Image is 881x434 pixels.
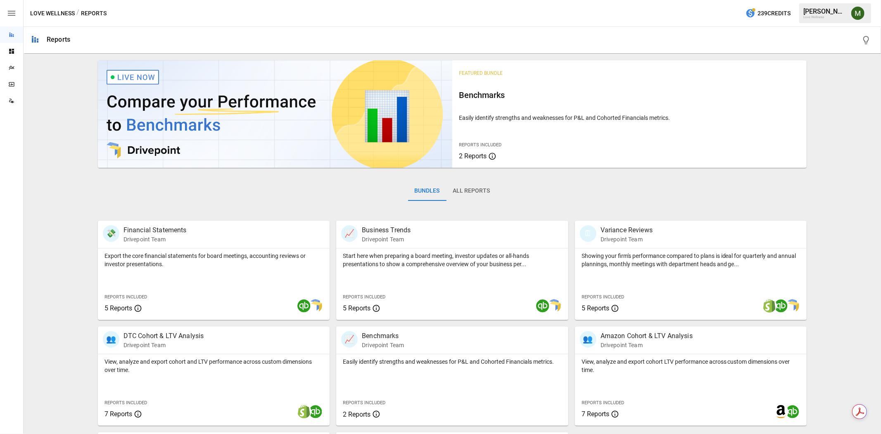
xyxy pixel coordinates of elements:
[601,225,653,235] p: Variance Reviews
[786,299,799,312] img: smart model
[30,8,75,19] button: Love Wellness
[104,410,132,418] span: 7 Reports
[123,225,187,235] p: Financial Statements
[104,252,323,268] p: Export the core financial statements for board meetings, accounting reviews or investor presentat...
[803,15,846,19] div: Love Wellness
[446,181,497,201] button: All Reports
[846,2,869,25] button: Meredith Lacasse
[98,60,452,168] img: video thumbnail
[774,405,788,418] img: amazon
[742,6,794,21] button: 239Credits
[123,331,204,341] p: DTC Cohort & LTV Analysis
[343,358,562,366] p: Easily identify strengths and weaknesses for P&L and Cohorted Financials metrics.
[786,405,799,418] img: quickbooks
[601,235,653,243] p: Drivepoint Team
[343,304,370,312] span: 5 Reports
[104,294,147,300] span: Reports Included
[47,36,70,43] div: Reports
[601,331,693,341] p: Amazon Cohort & LTV Analysis
[459,70,503,76] span: Featured Bundle
[459,142,501,148] span: Reports Included
[104,400,147,405] span: Reports Included
[362,225,411,235] p: Business Trends
[341,331,358,348] div: 📈
[763,299,776,312] img: shopify
[582,252,800,268] p: Showing your firm's performance compared to plans is ideal for quarterly and annual plannings, mo...
[103,331,119,348] div: 👥
[459,88,800,102] h6: Benchmarks
[580,331,596,348] div: 👥
[104,304,132,312] span: 5 Reports
[362,235,411,243] p: Drivepoint Team
[123,235,187,243] p: Drivepoint Team
[582,410,609,418] span: 7 Reports
[459,152,487,160] span: 2 Reports
[343,410,370,418] span: 2 Reports
[582,400,624,405] span: Reports Included
[851,7,864,20] img: Meredith Lacasse
[580,225,596,242] div: 🗓
[309,299,322,312] img: smart model
[408,181,446,201] button: Bundles
[582,304,609,312] span: 5 Reports
[103,225,119,242] div: 💸
[123,341,204,349] p: Drivepoint Team
[459,114,800,122] p: Easily identify strengths and weaknesses for P&L and Cohorted Financials metrics.
[76,8,79,19] div: /
[104,358,323,374] p: View, analyze and export cohort and LTV performance across custom dimensions over time.
[758,8,791,19] span: 239 Credits
[582,294,624,300] span: Reports Included
[362,331,404,341] p: Benchmarks
[536,299,549,312] img: quickbooks
[341,225,358,242] div: 📈
[803,7,846,15] div: [PERSON_NAME]
[297,299,311,312] img: quickbooks
[343,294,385,300] span: Reports Included
[297,405,311,418] img: shopify
[774,299,788,312] img: quickbooks
[582,358,800,374] p: View, analyze and export cohort LTV performance across custom dimensions over time.
[343,252,562,268] p: Start here when preparing a board meeting, investor updates or all-hands presentations to show a ...
[343,400,385,405] span: Reports Included
[362,341,404,349] p: Drivepoint Team
[601,341,693,349] p: Drivepoint Team
[309,405,322,418] img: quickbooks
[548,299,561,312] img: smart model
